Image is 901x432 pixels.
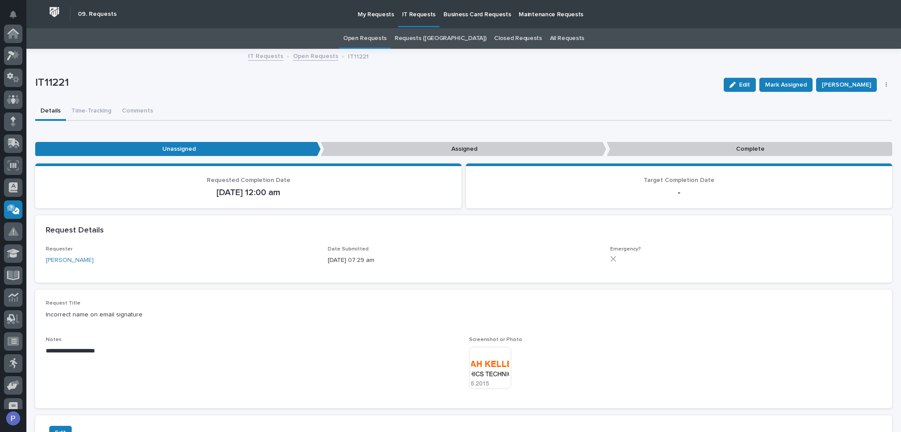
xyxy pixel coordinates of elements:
[476,187,882,198] p: -
[816,78,877,92] button: [PERSON_NAME]
[328,247,369,252] span: Date Submitted
[343,28,387,49] a: Open Requests
[494,28,542,49] a: Closed Requests
[610,247,641,252] span: Emergency?
[644,177,714,183] span: Target Completion Date
[395,28,486,49] a: Requests ([GEOGRAPHIC_DATA])
[759,78,813,92] button: Mark Assigned
[724,78,756,92] button: Edit
[765,80,807,90] span: Mark Assigned
[550,28,584,49] a: All Requests
[739,81,750,89] span: Edit
[248,51,283,61] a: IT Requests
[293,51,338,61] a: Open Requests
[46,4,62,20] img: Workspace Logo
[46,256,94,265] a: [PERSON_NAME]
[822,80,871,90] span: [PERSON_NAME]
[46,337,62,342] span: Notes
[117,102,158,121] button: Comments
[35,102,66,121] button: Details
[321,142,606,156] p: Assigned
[4,409,22,428] button: users-avatar
[35,76,717,89] p: IT11221
[4,5,22,24] button: Notifications
[328,256,599,265] p: [DATE] 07:29 am
[11,11,22,25] div: Notifications
[46,226,104,236] h2: Request Details
[46,301,81,306] span: Request Title
[66,102,117,121] button: Time-Tracking
[46,310,882,319] p: Incorrect name on email signature
[469,337,522,342] span: Screenshot or Photo
[207,177,290,183] span: Requested Completion Date
[46,247,73,252] span: Requester
[348,51,369,61] p: IT11221
[78,11,117,18] h2: 09. Requests
[35,142,321,156] p: Unassigned
[607,142,892,156] p: Complete
[46,187,451,198] p: [DATE] 12:00 am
